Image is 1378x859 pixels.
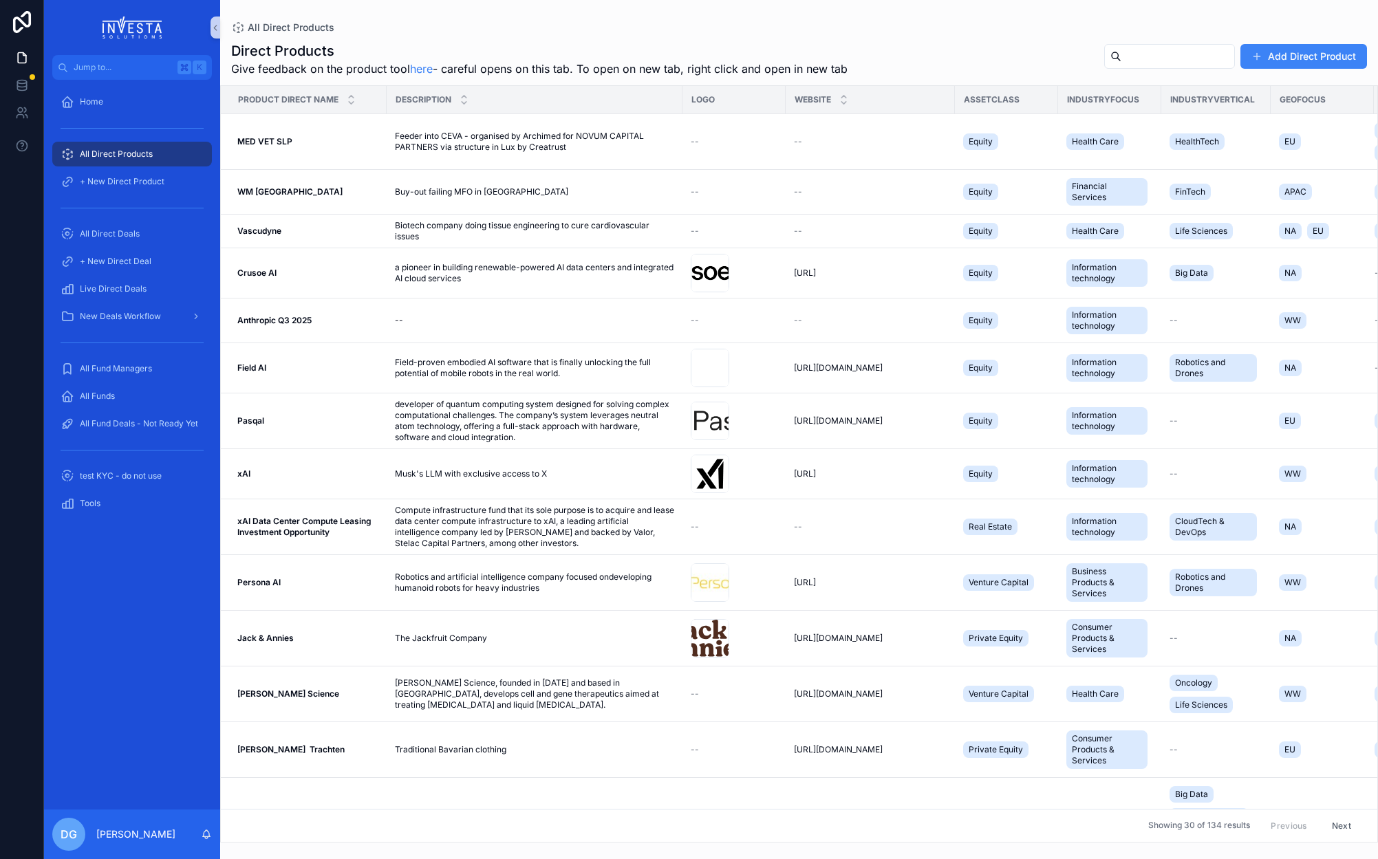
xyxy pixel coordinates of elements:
a: Health Care [1066,220,1153,242]
a: Traditional Bavarian clothing [395,744,674,755]
strong: WM [GEOGRAPHIC_DATA] [237,186,343,197]
a: [URL][DOMAIN_NAME] [794,688,947,699]
span: Information technology [1072,463,1142,485]
span: -- [794,136,802,147]
span: -- [1170,415,1178,426]
span: Oncology [1175,677,1212,688]
a: Compute infrastructure fund that its sole purpose is to acquire and lease data center compute inf... [395,505,674,549]
span: EU [1284,415,1295,426]
a: Big Data [1170,262,1262,284]
a: OncologyLife Sciences [1170,672,1262,716]
a: Tools [52,491,212,516]
span: Real Estate [969,521,1012,532]
p: [PERSON_NAME] [96,827,175,841]
a: Real Estate [963,516,1050,538]
span: Private Equity [969,633,1023,644]
a: [URL][DOMAIN_NAME] [794,362,947,373]
a: Musk's LLM with exclusive access to X [395,468,674,479]
span: WW [1284,688,1301,699]
a: Health Care [1066,683,1153,705]
span: Robotics and artificial intelligence company focused ondeveloping humanoid robots for heavy indus... [395,572,674,594]
a: HealthTech [1170,131,1262,153]
span: [URL][DOMAIN_NAME] [794,744,883,755]
a: Equity [963,181,1050,203]
span: Website [795,94,831,105]
span: NA [1284,362,1296,373]
a: WW [1279,463,1366,485]
a: All Fund Managers [52,356,212,381]
a: -- [1170,315,1262,326]
a: Pasqal [237,415,378,426]
span: Equity [969,268,993,279]
a: Life Sciences [1170,220,1262,242]
span: Life Sciences [1175,226,1227,237]
span: NA [1284,268,1296,279]
a: Equity [963,357,1050,379]
span: Traditional Bavarian clothing [395,744,506,755]
span: + New Direct Deal [80,256,151,267]
a: EU [1279,410,1366,432]
span: -- [691,226,699,237]
span: NA [1284,226,1296,237]
span: Musk's LLM with exclusive access to X [395,468,547,479]
button: Jump to...K [52,55,212,80]
span: Logo [691,94,715,105]
span: Financial Services [1072,181,1142,203]
a: -- [794,186,947,197]
span: GeoFocus [1280,94,1326,105]
a: Robotics and Drones [1170,351,1262,384]
a: -- [794,226,947,237]
a: All Fund Deals - Not Ready Yet [52,411,212,436]
a: Equity [963,262,1050,284]
strong: MED VET SLP [237,136,292,146]
a: Robotics and Drones [1170,566,1262,599]
a: -- [691,688,777,699]
strong: Pasqal [237,415,264,426]
span: Showing 30 of 134 results [1148,820,1250,831]
span: Equity [969,468,993,479]
a: Vascudyne [237,226,378,237]
strong: Crusoe AI [237,268,277,278]
span: Life Sciences [1175,699,1227,710]
span: [URL] [794,468,816,479]
a: WW [1279,683,1366,705]
h1: Direct Products [231,41,848,61]
span: Equity [969,136,993,147]
a: Consumer Products & Services [1066,728,1153,772]
a: WW [1279,309,1366,331]
a: Equity [963,309,1050,331]
span: + New Direct Product [80,176,164,187]
span: -- [691,136,699,147]
a: Information technology [1066,404,1153,437]
a: Field AI [237,362,378,373]
span: EU [1284,744,1295,755]
a: here [410,62,433,76]
span: Equity [969,186,993,197]
span: Information technology [1072,516,1142,538]
span: Health Care [1072,688,1119,699]
strong: Field AI [237,362,266,373]
a: Biotech company doing tissue engineering to cure cardiovascular issues [395,220,674,242]
button: Add Direct Product [1240,44,1367,69]
a: + New Direct Deal [52,249,212,274]
a: Equity [963,410,1050,432]
span: Tools [80,498,100,509]
span: EU [1284,136,1295,147]
button: Next [1322,815,1361,836]
a: Health Care [1066,131,1153,153]
span: developer of quantum computing system designed for solving complex computational challenges. The ... [395,399,674,443]
span: -- [691,315,699,326]
strong: Jack & Annies [237,633,294,643]
a: xAI [237,468,378,479]
span: [URL][DOMAIN_NAME] [794,688,883,699]
a: Field-proven embodied AI software that is finally unlocking the full potential of mobile robots i... [395,357,674,379]
span: Give feedback on the product tool - careful opens on this tab. To open on new tab, right click an... [231,61,848,77]
span: Equity [969,362,993,373]
a: -- [794,136,947,147]
a: -- [1170,744,1262,755]
a: -- [691,136,777,147]
span: DG [61,826,77,842]
div: scrollable content [44,80,220,534]
span: -- [691,186,699,197]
